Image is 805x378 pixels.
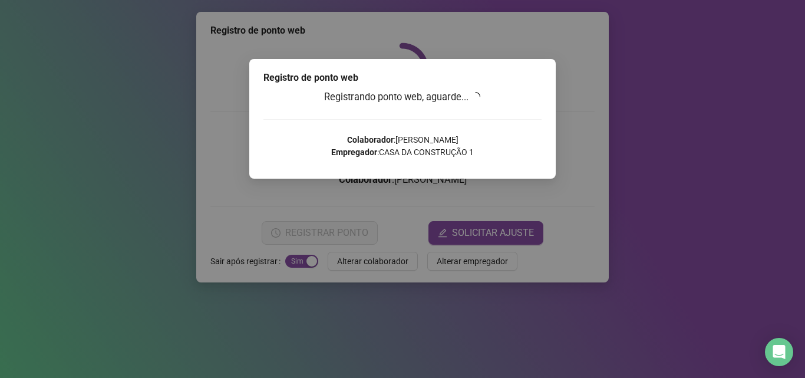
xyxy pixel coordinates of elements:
h3: Registrando ponto web, aguarde... [263,90,542,105]
span: loading [471,92,480,101]
div: Open Intercom Messenger [765,338,793,366]
div: Registro de ponto web [263,71,542,85]
strong: Empregador [331,147,377,157]
strong: Colaborador [347,135,394,144]
p: : [PERSON_NAME] : CASA DA CONSTRUÇÃO 1 [263,134,542,159]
